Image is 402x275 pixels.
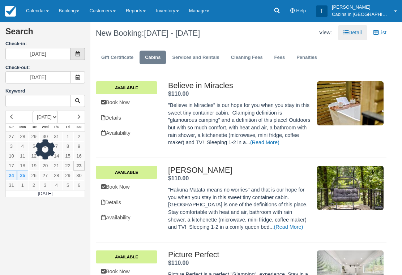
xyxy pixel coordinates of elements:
a: Book Now [96,95,157,110]
h2: [PERSON_NAME] [168,166,312,175]
a: Services and Rentals [167,51,224,65]
a: Available [96,250,157,263]
a: Detail [338,25,367,40]
li: View: [314,25,337,40]
a: (Read More) [250,139,279,145]
a: Details [96,195,157,210]
a: Details [96,111,157,125]
strong: Price: $110 [168,175,189,181]
button: Keyword Search [70,95,85,107]
strong: Price: $110 [168,91,189,97]
h2: Search [5,27,85,40]
p: "Believe in Miracles" is our hope for you when you stay in this sweet tiny container cabin. Glamp... [168,102,312,146]
label: Check-in: [5,40,85,47]
a: Gift Certificate [96,51,139,65]
img: M305-2 [317,166,384,210]
div: T [316,5,328,17]
span: [DATE] - [DATE] [144,29,200,38]
p: "Hakuna Matata means no worries" and that is our hope for you when you stay in this sweet tiny co... [168,186,312,231]
a: Penalties [291,51,322,65]
strong: Price: $110 [168,260,189,266]
a: List [368,25,392,40]
a: Fees [269,51,291,65]
a: Book Now [96,180,157,194]
a: Availability [96,210,157,225]
h2: Picture Perfect [168,250,312,259]
label: Check-out: [5,65,30,70]
h1: New Booking: [96,29,236,38]
a: Availability [96,126,157,141]
h2: Believe in Miracles [168,81,312,90]
p: Cabins in [GEOGRAPHIC_DATA] [332,11,390,18]
p: [PERSON_NAME] [332,4,390,11]
label: Keyword [5,88,25,94]
a: Cabins [140,51,166,65]
a: (Read More) [274,224,303,230]
img: M306-6 [317,81,384,125]
span: Help [296,8,306,13]
a: Cleaning Fees [226,51,268,65]
i: Help [290,9,295,13]
a: Available [96,166,157,179]
a: Available [96,81,157,94]
img: checkfront-main-nav-mini-logo.png [5,6,16,17]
